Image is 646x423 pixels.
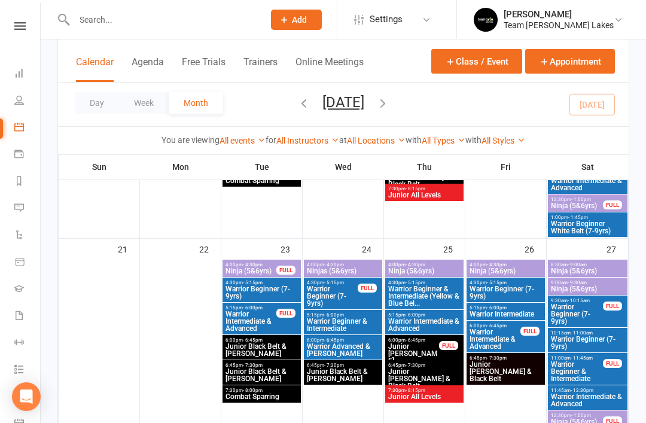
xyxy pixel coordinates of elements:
[568,298,590,303] span: - 10:15am
[370,6,403,33] span: Settings
[303,154,384,179] th: Wed
[571,388,593,393] span: - 12:30pm
[571,197,591,202] span: - 1:00pm
[469,311,543,318] span: Warrior Intermediate
[550,336,625,350] span: Warrior Beginner (7-9yrs)
[358,284,377,293] div: FULL
[388,262,461,267] span: 4:00pm
[406,312,425,318] span: - 6:00pm
[118,239,139,258] div: 21
[550,285,625,293] span: Ninja (5&6yrs)
[406,135,422,145] strong: with
[469,305,543,311] span: 5:15pm
[469,328,521,350] span: Warrior Intermediate & Advanced
[225,368,298,382] span: Junior Black Belt & [PERSON_NAME]
[119,92,169,114] button: Week
[199,239,221,258] div: 22
[439,341,458,350] div: FULL
[59,154,140,179] th: Sun
[225,305,277,311] span: 5:15pm
[443,239,465,258] div: 25
[14,61,41,88] a: Dashboard
[550,413,604,418] span: 12:30pm
[295,56,364,82] button: Online Meetings
[550,197,604,202] span: 12:30pm
[388,343,440,364] span: Junior [PERSON_NAME]
[388,312,461,318] span: 5:15pm
[243,388,263,393] span: - 8:00pm
[12,382,41,411] div: Open Intercom Messenger
[76,56,114,82] button: Calendar
[306,318,380,332] span: Warrior Beginner & Intermediate
[550,355,604,361] span: 11:00am
[306,363,380,368] span: 6:45pm
[220,136,266,145] a: All events
[550,280,625,285] span: 9:00am
[550,220,625,235] span: Warrior Beginner White Belt (7-9yrs)
[75,92,119,114] button: Day
[388,285,461,307] span: Warrior Beginner & Intermediate (Yellow & Blue Bel...
[603,359,622,368] div: FULL
[469,267,543,275] span: Ninja (5&6yrs)
[347,136,406,145] a: All Locations
[465,154,547,179] th: Fri
[225,393,298,400] span: Combat Sparring
[271,10,322,30] button: Add
[550,361,604,382] span: Warrior Beginner & Intermediate
[292,15,307,25] span: Add
[14,142,41,169] a: Payments
[225,285,298,300] span: Warrior Beginner (7-9yrs)
[568,280,587,285] span: - 9:30am
[469,280,543,285] span: 4:30pm
[306,262,380,267] span: 4:00pm
[388,191,461,199] span: Junior All Levels
[487,323,507,328] span: - 6:45pm
[487,262,507,267] span: - 4:30pm
[225,388,298,393] span: 7:30pm
[324,262,344,267] span: - 4:30pm
[550,215,625,220] span: 1:00pm
[276,309,295,318] div: FULL
[306,280,358,285] span: 4:30pm
[406,262,425,267] span: - 4:30pm
[603,200,622,209] div: FULL
[243,262,263,267] span: - 4:30pm
[225,363,298,368] span: 6:45pm
[469,361,543,382] span: Junior [PERSON_NAME] & Black Belt
[520,327,540,336] div: FULL
[474,8,498,32] img: thumb_image1603260965.png
[225,337,298,343] span: 6:00pm
[469,355,543,361] span: 6:45pm
[14,249,41,276] a: Product Sales
[388,368,461,389] span: Junior [PERSON_NAME] & Black Belt
[388,393,461,400] span: Junior All Levels
[550,267,625,275] span: Ninja (5&6yrs)
[550,330,625,336] span: 10:15am
[362,239,383,258] div: 24
[339,135,347,145] strong: at
[469,323,521,328] span: 6:00pm
[550,177,625,191] span: Warrior Intermediate & Advanced
[422,136,465,145] a: All Types
[571,413,591,418] span: - 1:00pm
[431,49,522,74] button: Class / Event
[324,312,344,318] span: - 6:00pm
[324,337,344,343] span: - 6:45pm
[465,135,482,145] strong: with
[306,343,380,357] span: Warrior Advanced & [PERSON_NAME]
[550,298,604,303] span: 9:30am
[169,92,223,114] button: Month
[243,56,278,82] button: Trainers
[306,285,358,307] span: Warrior Beginner (7-9yrs)
[14,88,41,115] a: People
[276,266,295,275] div: FULL
[14,169,41,196] a: Reports
[322,94,364,111] button: [DATE]
[281,239,302,258] div: 23
[225,311,277,332] span: Warrior Intermediate & Advanced
[487,305,507,311] span: - 6:00pm
[388,186,461,191] span: 7:30pm
[384,154,465,179] th: Thu
[568,262,587,267] span: - 9:00am
[243,337,263,343] span: - 6:45pm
